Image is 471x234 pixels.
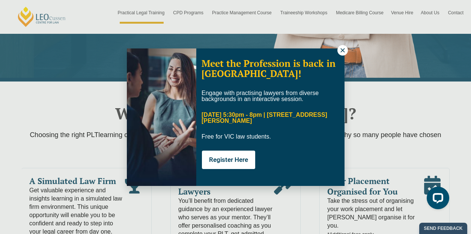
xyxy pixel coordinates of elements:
iframe: LiveChat chat widget [421,184,452,215]
span: Engage with practising lawyers from diverse backgrounds in an interactive session. [202,90,319,102]
span: Meet the Profession is back in [GEOGRAPHIC_DATA]! [202,57,336,80]
span: [DATE] 5:30pm - 8pm | [STREET_ADDRESS][PERSON_NAME] [202,112,327,124]
span: Free for VIC law students. [202,133,271,140]
button: Register Here [202,151,255,169]
button: Close [337,45,348,56]
img: Soph-popup.JPG [127,48,197,186]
